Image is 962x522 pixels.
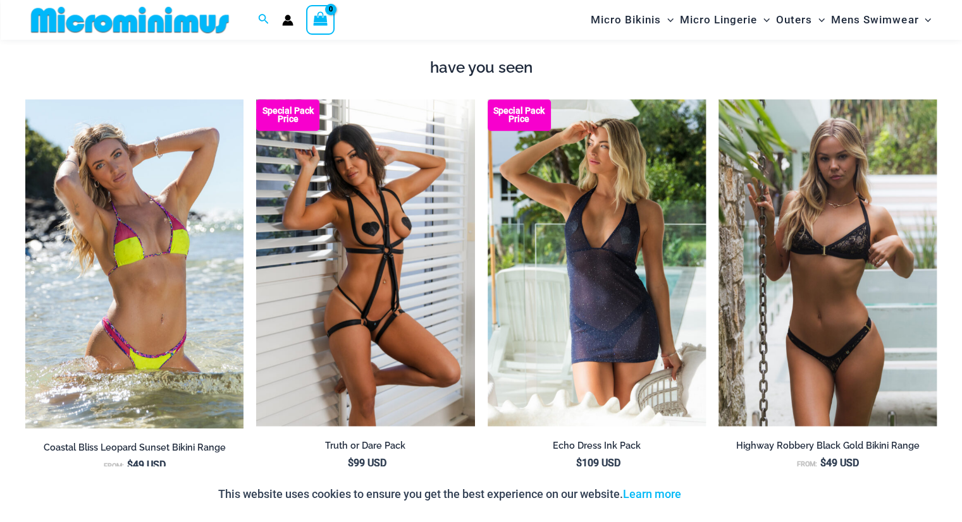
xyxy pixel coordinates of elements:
span: $ [820,457,825,469]
bdi: 99 USD [348,457,386,469]
p: This website uses cookies to ensure you get the best experience on our website. [218,485,681,504]
b: Special Pack Price [488,107,551,123]
img: Highway Robbery Black Gold 359 Clip Top 439 Clip Bottom 01v2 [718,99,937,427]
img: Truth or Dare Black 1905 Bodysuit 611 Micro 07 [256,99,474,427]
a: Truth or Dare Black 1905 Bodysuit 611 Micro 07 Truth or Dare Black 1905 Bodysuit 611 Micro 06Trut... [256,99,474,427]
bdi: 49 USD [127,459,166,471]
bdi: 49 USD [820,457,858,469]
a: Coastal Bliss Leopard Sunset Bikini Range [25,442,244,458]
img: Echo Ink 5671 Dress 682 Thong 07 [488,99,706,427]
button: Accept [691,479,744,509]
a: Coastal Bliss Leopard Sunset 3171 Tri Top 4371 Thong Bikini 06Coastal Bliss Leopard Sunset 3171 T... [25,99,244,428]
a: Echo Dress Ink Pack [488,440,706,456]
img: MM SHOP LOGO FLAT [26,6,234,34]
a: Highway Robbery Black Gold Bikini Range [718,440,937,456]
h2: Truth or Dare Pack [256,440,474,452]
a: Highway Robbery Black Gold 359 Clip Top 439 Clip Bottom 01v2Highway Robbery Black Gold 359 Clip T... [718,99,937,427]
h2: Coastal Bliss Leopard Sunset Bikini Range [25,442,244,454]
a: Truth or Dare Pack [256,440,474,456]
span: $ [576,457,582,469]
h2: Highway Robbery Black Gold Bikini Range [718,440,937,452]
img: Coastal Bliss Leopard Sunset 3171 Tri Top 4371 Thong Bikini 06 [25,99,244,428]
span: From: [796,460,817,468]
a: Echo Ink 5671 Dress 682 Thong 07 Echo Ink 5671 Dress 682 Thong 08Echo Ink 5671 Dress 682 Thong 08 [488,99,706,427]
span: $ [127,459,133,471]
span: From: [104,462,124,470]
h4: have you seen [25,59,937,77]
a: Learn more [623,487,681,501]
span: $ [348,457,354,469]
bdi: 109 USD [576,457,620,469]
b: Special Pack Price [256,107,319,123]
h2: Echo Dress Ink Pack [488,440,706,452]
